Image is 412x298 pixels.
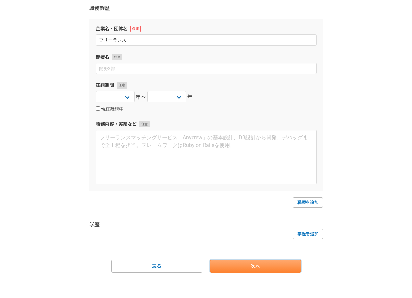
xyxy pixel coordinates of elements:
a: 戻る [111,260,202,273]
input: 開発2部 [96,63,317,74]
label: 職務内容・実績など [96,121,317,128]
h3: 職務経歴 [89,5,323,12]
label: 現在継続中 [96,106,124,112]
span: 年〜 [135,93,147,101]
a: 職歴を追加 [293,197,323,208]
span: 年 [187,93,193,101]
label: 企業名・団体名 [96,25,317,32]
a: 次へ [210,260,301,273]
input: 現在継続中 [96,106,100,111]
input: エニィクルー株式会社 [96,34,317,46]
label: 在籍期間 [96,82,317,89]
label: 部署名 [96,54,317,60]
a: 学歴を追加 [293,229,323,239]
h3: 学歴 [89,221,323,229]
